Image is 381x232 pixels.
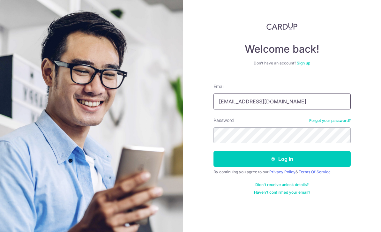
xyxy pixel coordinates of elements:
input: Enter your Email [213,94,351,109]
a: Forgot your password? [309,118,351,123]
div: Don’t have an account? [213,61,351,66]
a: Terms Of Service [299,169,331,174]
button: Log in [213,151,351,167]
h4: Welcome back! [213,43,351,56]
a: Privacy Policy [269,169,295,174]
img: CardUp Logo [266,22,298,30]
label: Password [213,117,234,123]
a: Sign up [297,61,310,65]
label: Email [213,83,224,90]
a: Haven't confirmed your email? [254,190,310,195]
a: Didn't receive unlock details? [255,182,309,187]
div: By continuing you agree to our & [213,169,351,175]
